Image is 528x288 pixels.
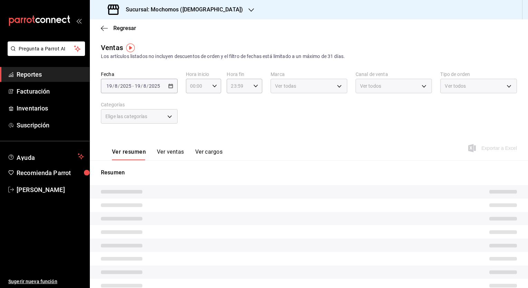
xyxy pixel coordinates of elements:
span: / [147,83,149,89]
label: Categorías [101,102,178,107]
button: open_drawer_menu [76,18,82,23]
a: Pregunta a Parrot AI [5,50,85,57]
p: Resumen [101,169,517,177]
span: / [141,83,143,89]
img: Tooltip marker [126,44,135,52]
label: Hora inicio [186,72,221,77]
span: Suscripción [17,121,84,130]
label: Tipo de orden [440,72,517,77]
button: Pregunta a Parrot AI [8,41,85,56]
span: Sugerir nueva función [8,278,84,285]
span: Ayuda [17,152,75,161]
span: Elige las categorías [105,113,148,120]
input: ---- [149,83,160,89]
span: / [118,83,120,89]
span: Regresar [113,25,136,31]
span: Pregunta a Parrot AI [19,45,74,52]
span: Inventarios [17,104,84,113]
span: Facturación [17,87,84,96]
button: Ver ventas [157,148,184,160]
div: navigation tabs [112,148,223,160]
span: - [132,83,134,89]
span: / [112,83,114,89]
span: Recomienda Parrot [17,168,84,177]
button: Ver cargos [195,148,223,160]
label: Canal de venta [356,72,432,77]
span: Reportes [17,70,84,79]
div: Ventas [101,42,123,53]
input: -- [114,83,118,89]
span: Ver todos [360,83,381,89]
label: Fecha [101,72,178,77]
button: Ver resumen [112,148,146,160]
span: [PERSON_NAME] [17,185,84,194]
input: -- [134,83,141,89]
h3: Sucursal: Mochomos ([DEMOGRAPHIC_DATA]) [120,6,243,14]
label: Marca [271,72,347,77]
button: Regresar [101,25,136,31]
span: Ver todas [275,83,296,89]
input: -- [143,83,147,89]
span: Ver todos [445,83,466,89]
input: ---- [120,83,132,89]
div: Los artículos listados no incluyen descuentos de orden y el filtro de fechas está limitado a un m... [101,53,517,60]
label: Hora fin [227,72,262,77]
input: -- [106,83,112,89]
